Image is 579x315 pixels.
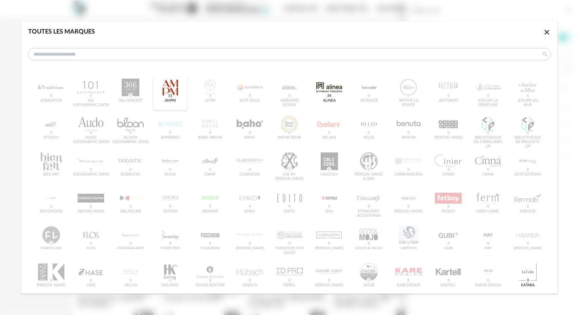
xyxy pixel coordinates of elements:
div: AMPM [165,99,176,103]
span: 11 [167,93,174,99]
div: Kataba [521,283,535,288]
div: Toutes les marques [28,28,95,36]
span: 3 [525,278,530,283]
span: 34 [326,93,333,99]
div: dialog [21,21,558,294]
div: Alinea [323,99,336,103]
span: Close icon [543,29,551,35]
